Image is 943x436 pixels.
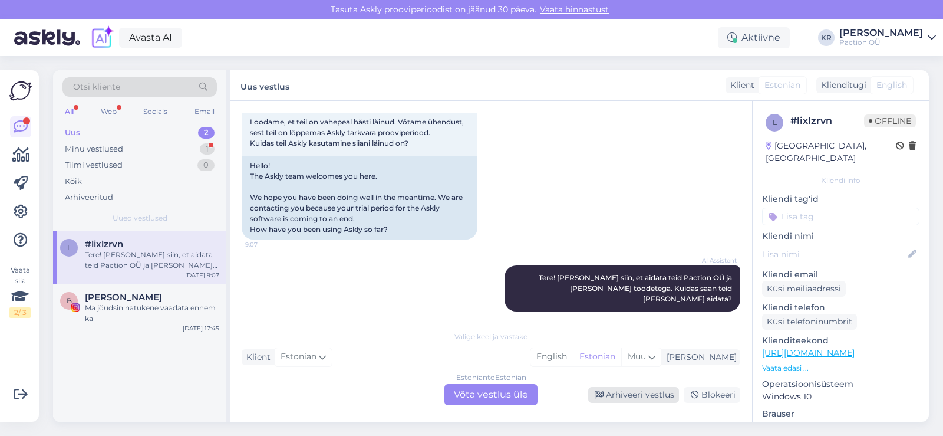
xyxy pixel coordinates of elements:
span: Uued vestlused [113,213,167,224]
span: #lixlzrvn [85,239,123,250]
span: Tere! [PERSON_NAME] siin, et aidata teid Paction OÜ ja [PERSON_NAME] toodetega. Kuidas saan teid ... [539,273,734,303]
p: Kliendi tag'id [762,193,919,205]
div: [DATE] 9:07 [185,271,219,280]
div: Küsi telefoninumbrit [762,314,857,330]
div: Klient [242,351,271,363]
div: [PERSON_NAME] [662,351,737,363]
span: AI Assistent [693,256,737,265]
p: Windows 10 [762,391,919,403]
p: Brauser [762,408,919,420]
span: l [773,118,777,127]
div: Socials [141,104,170,119]
span: Estonian [764,79,800,91]
div: 0 [197,159,215,171]
span: B [67,296,72,305]
div: 1 [200,143,215,155]
div: All [62,104,76,119]
div: Paction OÜ [839,38,923,47]
div: [PERSON_NAME] [839,28,923,38]
p: Chrome [TECHNICAL_ID] [762,420,919,432]
div: Tere! [PERSON_NAME] siin, et aidata teid Paction OÜ ja [PERSON_NAME] toodetega. Kuidas saan teid ... [85,250,219,271]
div: Minu vestlused [65,143,123,155]
input: Lisa nimi [763,248,906,261]
div: KR [818,29,835,46]
div: 2 [198,127,215,139]
img: Askly Logo [9,80,32,102]
a: Avasta AI [119,28,182,48]
p: Klienditeekond [762,335,919,347]
p: Vaata edasi ... [762,363,919,373]
div: Hello! The Askly team welcomes you here. We hope you have been doing well in the meantime. We are... [242,156,477,240]
input: Lisa tag [762,208,919,225]
div: Klienditugi [816,79,866,91]
div: Blokeeri [684,387,740,403]
div: Aktiivne [718,27,790,48]
a: [URL][DOMAIN_NAME] [762,348,855,358]
div: Web [98,104,119,119]
div: 2 / 3 [9,307,31,318]
div: English [530,348,573,366]
span: Estonian [281,350,316,363]
img: explore-ai [90,25,114,50]
span: l [67,243,71,252]
div: Võta vestlus üle [444,384,538,405]
div: [GEOGRAPHIC_DATA], [GEOGRAPHIC_DATA] [766,140,896,165]
span: 9:07 [245,240,289,249]
div: Arhiveeritud [65,192,113,204]
a: Vaata hinnastust [536,4,612,15]
div: Kliendi info [762,175,919,186]
div: Tiimi vestlused [65,159,123,171]
div: Küsi meiliaadressi [762,281,846,297]
div: Estonian to Estonian [456,372,526,383]
div: Estonian [573,348,621,366]
div: Klient [726,79,754,91]
div: Ma jõudsin natukene vaadata ennem ka [85,303,219,324]
p: Operatsioonisüsteem [762,378,919,391]
p: Kliendi nimi [762,230,919,242]
a: [PERSON_NAME]Paction OÜ [839,28,936,47]
div: [DATE] 17:45 [183,324,219,333]
div: Uus [65,127,80,139]
span: Otsi kliente [73,81,120,93]
span: Muu [628,351,646,362]
label: Uus vestlus [240,77,289,93]
span: Nähtud ✓ 9:07 [693,312,737,321]
div: Vaata siia [9,265,31,318]
p: Kliendi email [762,268,919,281]
span: Barbara Kärtner [85,292,162,303]
span: English [876,79,907,91]
div: Kõik [65,176,82,188]
span: Offline [864,114,916,127]
div: Email [192,104,217,119]
div: Arhiveeri vestlus [588,387,679,403]
p: Kliendi telefon [762,301,919,314]
div: Valige keel ja vastake [242,332,740,342]
div: # lixlzrvn [790,114,864,128]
